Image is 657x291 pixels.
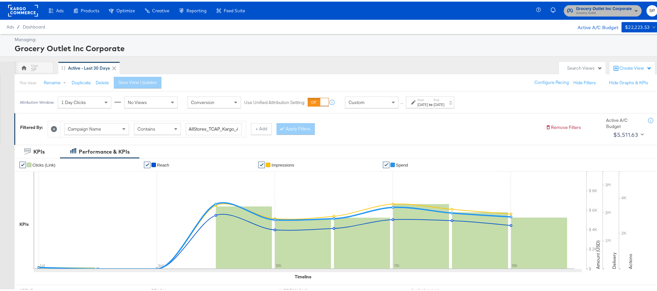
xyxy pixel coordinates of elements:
span: / [14,23,23,28]
div: KPIs [19,220,29,226]
div: Active A/C Budget [606,116,642,128]
label: End: [434,96,444,100]
span: Grocery Outlet [576,9,632,14]
div: Managing: [15,35,656,41]
a: ✔ [19,160,26,167]
div: Create View [619,64,652,70]
span: Creative [152,6,169,12]
div: Performance & KPIs [79,146,130,154]
a: ✔ [258,160,265,167]
span: Feed Suite [224,6,245,12]
button: Configure Pacing [530,75,573,87]
span: Optimize [116,6,135,12]
div: Active A/C Budget [571,20,618,30]
button: Duplicate [72,78,91,84]
text: Delivery [611,251,617,267]
div: Search Views [567,64,603,70]
div: [DATE] [434,100,444,106]
button: Grocery Outlet Inc CorporateGrocery Outlet [564,4,642,15]
div: Grocery Outlet Inc Corporate [15,41,656,52]
span: Clicks (Link) [32,161,55,166]
span: ↑ [399,101,405,103]
span: Ads [56,6,64,12]
span: No Views [128,98,147,104]
div: Drag to reorder tab [62,64,65,68]
label: Start: [417,96,428,100]
span: 1 Day Clicks [61,98,86,104]
div: $22,223.53 [625,22,650,30]
button: Hide Filters [573,78,596,84]
div: $5,511.63 [613,128,638,138]
button: Remove Filters [546,123,581,129]
button: Delete [96,78,109,84]
text: Amount (USD) [595,239,601,267]
div: Active - Last 30 Days [68,64,110,70]
button: $5,511.63 [611,128,645,138]
button: Rename [39,76,73,87]
span: Ads [6,23,14,28]
div: KPIs [33,146,45,154]
span: SP [649,6,655,13]
a: Dashboard [23,23,45,28]
div: Filtered By: [20,123,43,129]
span: Impressions [271,161,294,166]
button: Hide Graphs & KPIs [609,78,648,84]
span: Reporting [186,6,207,12]
a: ✔ [144,160,150,167]
label: Use Unified Attribution Setting: [244,98,305,104]
span: Custom [349,98,364,104]
div: [DATE] [417,100,428,106]
button: + Add [251,122,272,133]
span: Reach [157,161,169,166]
div: Attribution Window: [19,99,54,103]
span: Conversion [191,98,214,104]
text: Actions [627,252,633,267]
div: Timeline [295,272,311,278]
span: Products [81,6,99,12]
div: SP [31,65,37,71]
span: Grocery Outlet Inc Corporate [576,4,632,11]
span: Spend [396,161,408,166]
span: Contains [137,124,155,130]
div: This View: [19,79,37,84]
input: Enter a search term [186,122,242,134]
span: Campaign Name [68,124,101,130]
strong: to [428,100,434,105]
a: ✔ [383,160,389,167]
